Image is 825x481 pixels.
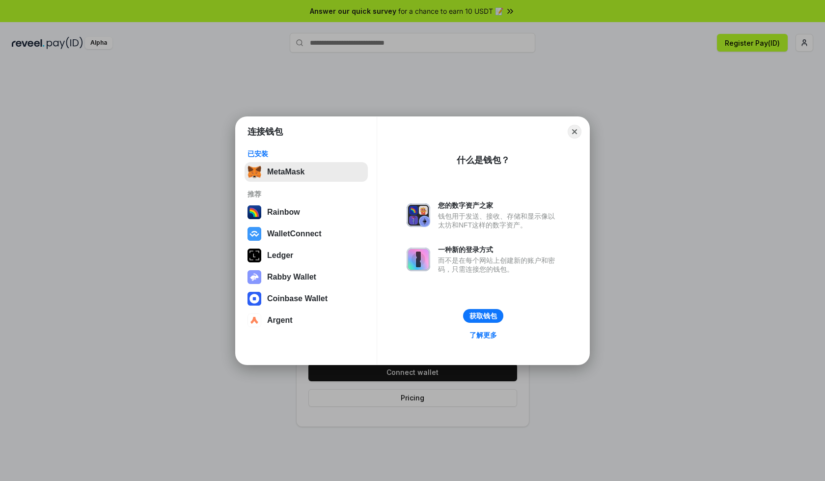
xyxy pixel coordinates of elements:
[247,270,261,284] img: svg+xml,%3Csvg%20xmlns%3D%22http%3A%2F%2Fwww.w3.org%2F2000%2Fsvg%22%20fill%3D%22none%22%20viewBox...
[407,203,430,227] img: svg+xml,%3Csvg%20xmlns%3D%22http%3A%2F%2Fwww.w3.org%2F2000%2Fsvg%22%20fill%3D%22none%22%20viewBox...
[267,251,293,260] div: Ledger
[247,165,261,179] img: svg+xml,%3Csvg%20fill%3D%22none%22%20height%3D%2233%22%20viewBox%3D%220%200%2035%2033%22%20width%...
[407,248,430,271] img: svg+xml,%3Csvg%20xmlns%3D%22http%3A%2F%2Fwww.w3.org%2F2000%2Fsvg%22%20fill%3D%22none%22%20viewBox...
[247,313,261,327] img: svg+xml,%3Csvg%20width%3D%2228%22%20height%3D%2228%22%20viewBox%3D%220%200%2028%2028%22%20fill%3D...
[245,224,368,244] button: WalletConnect
[245,267,368,287] button: Rabby Wallet
[438,245,560,254] div: 一种新的登录方式
[245,246,368,265] button: Ledger
[267,229,322,238] div: WalletConnect
[247,190,365,198] div: 推荐
[245,311,368,330] button: Argent
[463,309,503,323] button: 获取钱包
[247,292,261,306] img: svg+xml,%3Csvg%20width%3D%2228%22%20height%3D%2228%22%20viewBox%3D%220%200%2028%2028%22%20fill%3D...
[438,212,560,229] div: 钱包用于发送、接收、存储和显示像以太坊和NFT这样的数字资产。
[438,201,560,210] div: 您的数字资产之家
[457,154,510,166] div: 什么是钱包？
[267,208,300,217] div: Rainbow
[247,149,365,158] div: 已安装
[469,331,497,340] div: 了解更多
[247,126,283,138] h1: 连接钱包
[245,289,368,309] button: Coinbase Wallet
[247,205,261,219] img: svg+xml,%3Csvg%20width%3D%22120%22%20height%3D%22120%22%20viewBox%3D%220%200%20120%20120%22%20fil...
[247,227,261,241] img: svg+xml,%3Csvg%20width%3D%2228%22%20height%3D%2228%22%20viewBox%3D%220%200%2028%2028%22%20fill%3D...
[568,125,581,139] button: Close
[267,316,293,325] div: Argent
[464,329,503,341] a: 了解更多
[267,168,304,176] div: MetaMask
[245,202,368,222] button: Rainbow
[267,294,328,303] div: Coinbase Wallet
[438,256,560,274] div: 而不是在每个网站上创建新的账户和密码，只需连接您的钱包。
[247,249,261,262] img: svg+xml,%3Csvg%20xmlns%3D%22http%3A%2F%2Fwww.w3.org%2F2000%2Fsvg%22%20width%3D%2228%22%20height%3...
[245,162,368,182] button: MetaMask
[469,311,497,320] div: 获取钱包
[267,273,316,282] div: Rabby Wallet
